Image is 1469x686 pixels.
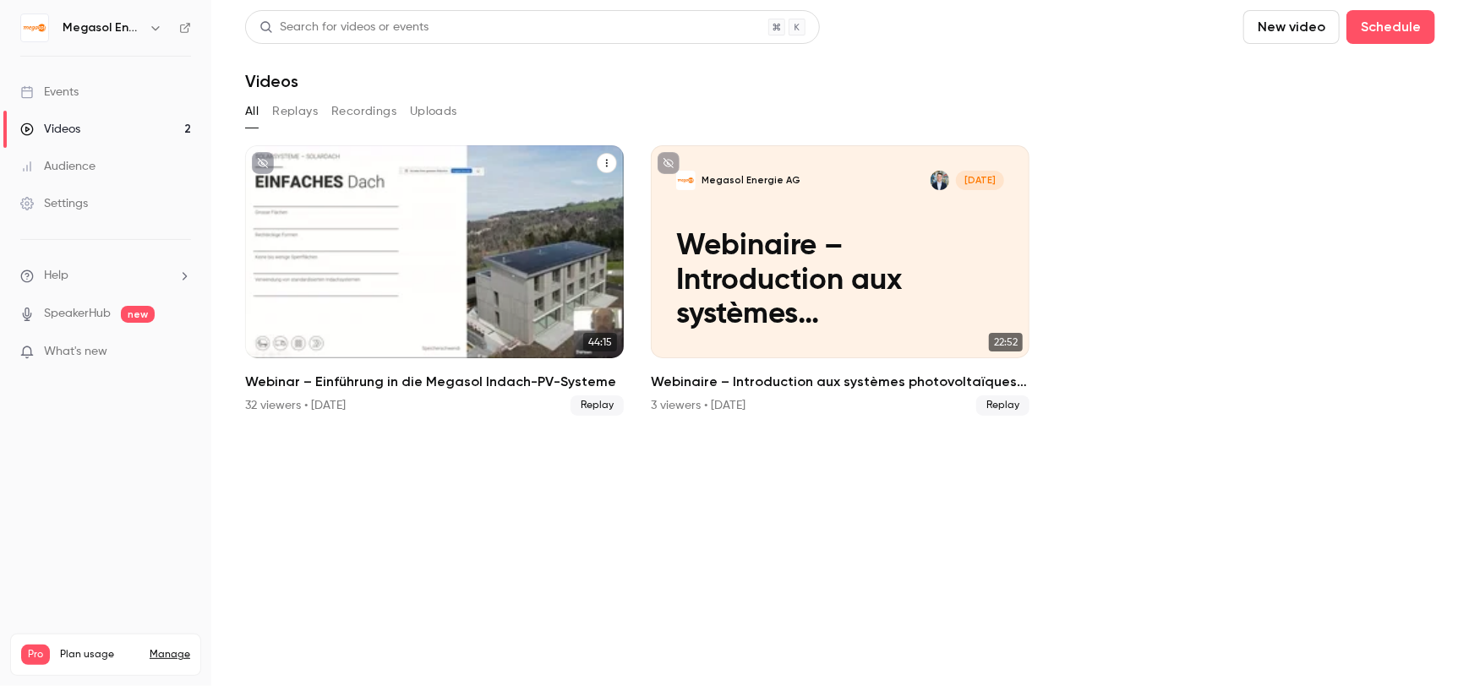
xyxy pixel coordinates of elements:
img: Yves Koch [931,171,949,189]
button: New video [1243,10,1340,44]
h2: Webinaire – Introduction aux systèmes photovoltaïques intégrés en toiture Megasol [651,372,1029,392]
div: Search for videos or events [259,19,429,36]
button: Uploads [410,98,457,125]
div: Videos [20,121,80,138]
span: new [121,306,155,323]
h2: Webinar – Einführung in die Megasol Indach-PV-Systeme [245,372,624,392]
div: 32 viewers • [DATE] [245,397,346,414]
a: SpeakerHub [44,305,111,323]
button: Schedule [1346,10,1435,44]
a: Webinaire – Introduction aux systèmes photovoltaïques intégrés en toiture MegasolMegasol Energie ... [651,145,1029,416]
section: Videos [245,10,1435,676]
h1: Videos [245,71,298,91]
span: Pro [21,645,50,665]
span: [DATE] [956,171,1003,189]
div: 3 viewers • [DATE] [651,397,745,414]
a: Manage [150,648,190,661]
span: 44:15 [583,333,617,351]
button: All [245,98,259,125]
span: Help [44,267,68,285]
div: Settings [20,195,88,212]
li: Webinaire – Introduction aux systèmes photovoltaïques intégrés en toiture Megasol [651,145,1029,416]
span: 22:52 [989,333,1023,351]
li: help-dropdown-opener [20,267,191,285]
button: unpublished [658,152,680,174]
p: Megasol Energie AG [702,174,800,187]
h6: Megasol Energie AG [63,19,142,36]
button: Replays [272,98,318,125]
button: unpublished [252,152,274,174]
div: Events [20,84,79,101]
span: Replay [976,395,1029,416]
ul: Videos [245,145,1435,416]
iframe: Noticeable Trigger [171,345,191,360]
img: Megasol Energie AG [21,14,48,41]
a: 44:15Webinar – Einführung in die Megasol Indach-PV-Systeme32 viewers • [DATE]Replay [245,145,624,416]
span: What's new [44,343,107,361]
li: Webinar – Einführung in die Megasol Indach-PV-Systeme [245,145,624,416]
span: Plan usage [60,648,139,661]
p: Webinaire – Introduction aux systèmes photovoltaïques intégrés en toiture Megasol [676,230,1004,333]
div: Audience [20,158,96,175]
button: Recordings [331,98,396,125]
img: Webinaire – Introduction aux systèmes photovoltaïques intégrés en toiture Megasol [676,171,695,189]
span: Replay [571,395,624,416]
